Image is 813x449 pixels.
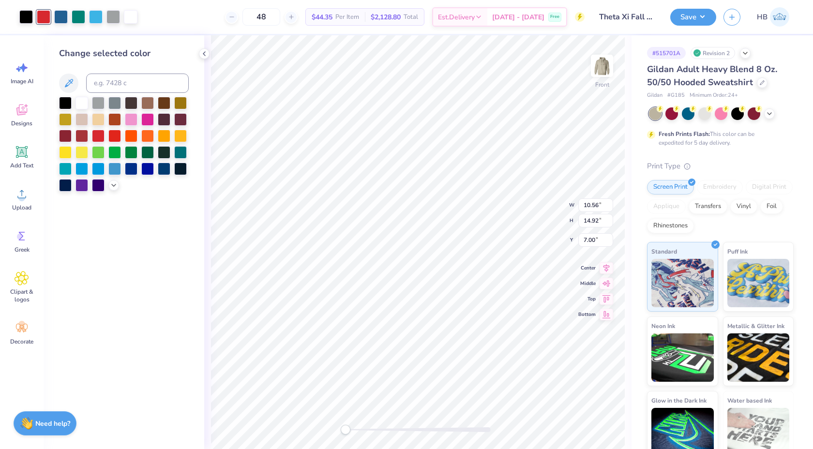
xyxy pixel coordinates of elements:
[651,333,714,382] img: Neon Ink
[727,321,784,331] span: Metallic & Glitter Ink
[670,9,716,26] button: Save
[647,63,777,88] span: Gildan Adult Heavy Blend 8 Oz. 50/50 Hooded Sweatshirt
[6,288,38,303] span: Clipart & logos
[86,74,189,93] input: e.g. 7428 c
[11,120,32,127] span: Designs
[578,295,596,303] span: Top
[651,246,677,256] span: Standard
[647,91,662,100] span: Gildan
[727,395,772,405] span: Water based Ink
[757,12,768,23] span: HB
[730,199,757,214] div: Vinyl
[691,47,735,59] div: Revision 2
[667,91,685,100] span: # G185
[404,12,418,22] span: Total
[760,199,783,214] div: Foil
[592,7,663,27] input: Untitled Design
[659,130,778,147] div: This color can be expedited for 5 day delivery.
[550,14,559,20] span: Free
[35,419,70,428] strong: Need help?
[727,333,790,382] img: Metallic & Glitter Ink
[371,12,401,22] span: $2,128.80
[746,180,793,195] div: Digital Print
[690,91,738,100] span: Minimum Order: 24 +
[689,199,727,214] div: Transfers
[647,180,694,195] div: Screen Print
[242,8,280,26] input: – –
[578,311,596,318] span: Bottom
[770,7,789,27] img: Hawdyan Baban
[727,246,748,256] span: Puff Ink
[335,12,359,22] span: Per Item
[592,56,612,75] img: Front
[10,338,33,345] span: Decorate
[492,12,544,22] span: [DATE] - [DATE]
[647,199,686,214] div: Applique
[647,161,794,172] div: Print Type
[651,395,707,405] span: Glow in the Dark Ink
[727,259,790,307] img: Puff Ink
[578,280,596,287] span: Middle
[651,321,675,331] span: Neon Ink
[59,47,189,60] div: Change selected color
[312,12,332,22] span: $44.35
[341,425,350,434] div: Accessibility label
[12,204,31,211] span: Upload
[595,80,609,89] div: Front
[647,47,686,59] div: # 515701A
[578,264,596,272] span: Center
[659,130,710,138] strong: Fresh Prints Flash:
[647,219,694,233] div: Rhinestones
[697,180,743,195] div: Embroidery
[15,246,30,254] span: Greek
[10,162,33,169] span: Add Text
[753,7,794,27] a: HB
[651,259,714,307] img: Standard
[11,77,33,85] span: Image AI
[438,12,475,22] span: Est. Delivery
